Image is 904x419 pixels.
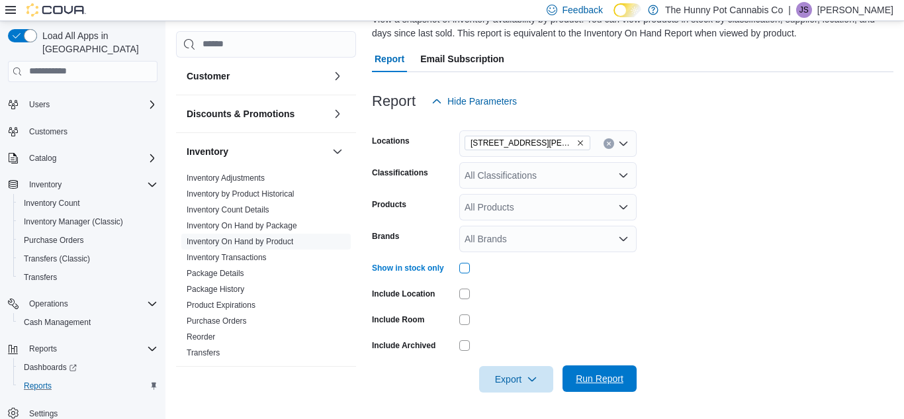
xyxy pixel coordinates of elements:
label: Classifications [372,167,428,178]
span: Run Report [576,372,623,385]
span: Dashboards [24,362,77,373]
div: View a snapshot of inventory availability by product. You can view products in stock by classific... [372,13,887,40]
span: Reorder [187,332,215,342]
a: Package Details [187,269,244,278]
span: Inventory Count [24,198,80,209]
button: Catalog [24,150,62,166]
a: Inventory by Product Historical [187,189,294,199]
span: Reports [19,378,158,394]
label: Products [372,199,406,210]
span: Report [375,46,404,72]
button: Run Report [563,365,637,392]
button: Transfers (Classic) [13,250,163,268]
div: Inventory [176,170,356,366]
button: Remove 1899 Brock Rd from selection in this group [576,139,584,147]
button: Users [24,97,55,113]
p: | [788,2,791,18]
span: 1899 Brock Rd [465,136,590,150]
button: Inventory [187,145,327,158]
h3: Inventory [187,145,228,158]
button: Open list of options [618,202,629,212]
span: Inventory Count [19,195,158,211]
span: Inventory Manager (Classic) [19,214,158,230]
label: Include Location [372,289,435,299]
button: Cash Management [13,313,163,332]
button: Clear input [604,138,614,149]
a: Customers [24,124,73,140]
button: Open list of options [618,138,629,149]
span: Email Subscription [420,46,504,72]
span: Inventory On Hand by Package [187,220,297,231]
span: Dark Mode [613,17,614,18]
a: Inventory On Hand by Product [187,237,293,246]
button: Inventory Manager (Classic) [13,212,163,231]
span: Export [487,366,545,393]
a: Reports [19,378,57,394]
h3: Customer [187,70,230,83]
button: Open list of options [618,170,629,181]
span: Reports [29,344,57,354]
a: Transfers [19,269,62,285]
h3: Discounts & Promotions [187,107,294,120]
span: Users [29,99,50,110]
input: Dark Mode [613,3,641,17]
span: Transfers [19,269,158,285]
label: Brands [372,231,399,242]
button: Discounts & Promotions [330,106,345,122]
span: Purchase Orders [19,232,158,248]
a: Cash Management [19,314,96,330]
a: Product Expirations [187,301,255,310]
a: Inventory Transactions [187,253,267,262]
h3: Report [372,93,416,109]
span: Cash Management [19,314,158,330]
a: Inventory Manager (Classic) [19,214,128,230]
span: Hide Parameters [447,95,517,108]
span: Customers [24,123,158,140]
button: Users [3,95,163,114]
span: Operations [29,299,68,309]
button: Operations [3,295,163,313]
a: Inventory Adjustments [187,173,265,183]
p: The Hunny Pot Cannabis Co [665,2,783,18]
a: Dashboards [19,359,82,375]
button: Customers [3,122,163,141]
span: Load All Apps in [GEOGRAPHIC_DATA] [37,29,158,56]
label: Show in stock only [372,263,444,273]
span: Dashboards [19,359,158,375]
span: Transfers (Classic) [24,254,90,264]
label: Include Room [372,314,424,325]
a: Inventory On Hand by Package [187,221,297,230]
span: Reports [24,341,158,357]
span: Customers [29,126,68,137]
span: Transfers (Classic) [19,251,158,267]
button: Inventory [24,177,67,193]
span: Purchase Orders [24,235,84,246]
span: Feedback [563,3,603,17]
button: Operations [24,296,73,312]
span: Transfers [187,348,220,358]
a: Purchase Orders [19,232,89,248]
span: Settings [29,408,58,419]
span: Inventory [29,179,62,190]
div: Julia Savidis [796,2,812,18]
span: Catalog [24,150,158,166]
button: Discounts & Promotions [187,107,327,120]
span: Catalog [29,153,56,163]
button: Hide Parameters [426,88,522,115]
span: Inventory On Hand by Product [187,236,293,247]
span: Package Details [187,268,244,279]
span: Package History [187,284,244,295]
button: Inventory [330,144,345,160]
button: Purchase Orders [13,231,163,250]
button: Open list of options [618,234,629,244]
a: Transfers (Classic) [19,251,95,267]
a: Purchase Orders [187,316,247,326]
button: Reports [24,341,62,357]
span: Inventory Count Details [187,205,269,215]
button: Reports [3,340,163,358]
span: Transfers [24,272,57,283]
button: Catalog [3,149,163,167]
button: Reports [13,377,163,395]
